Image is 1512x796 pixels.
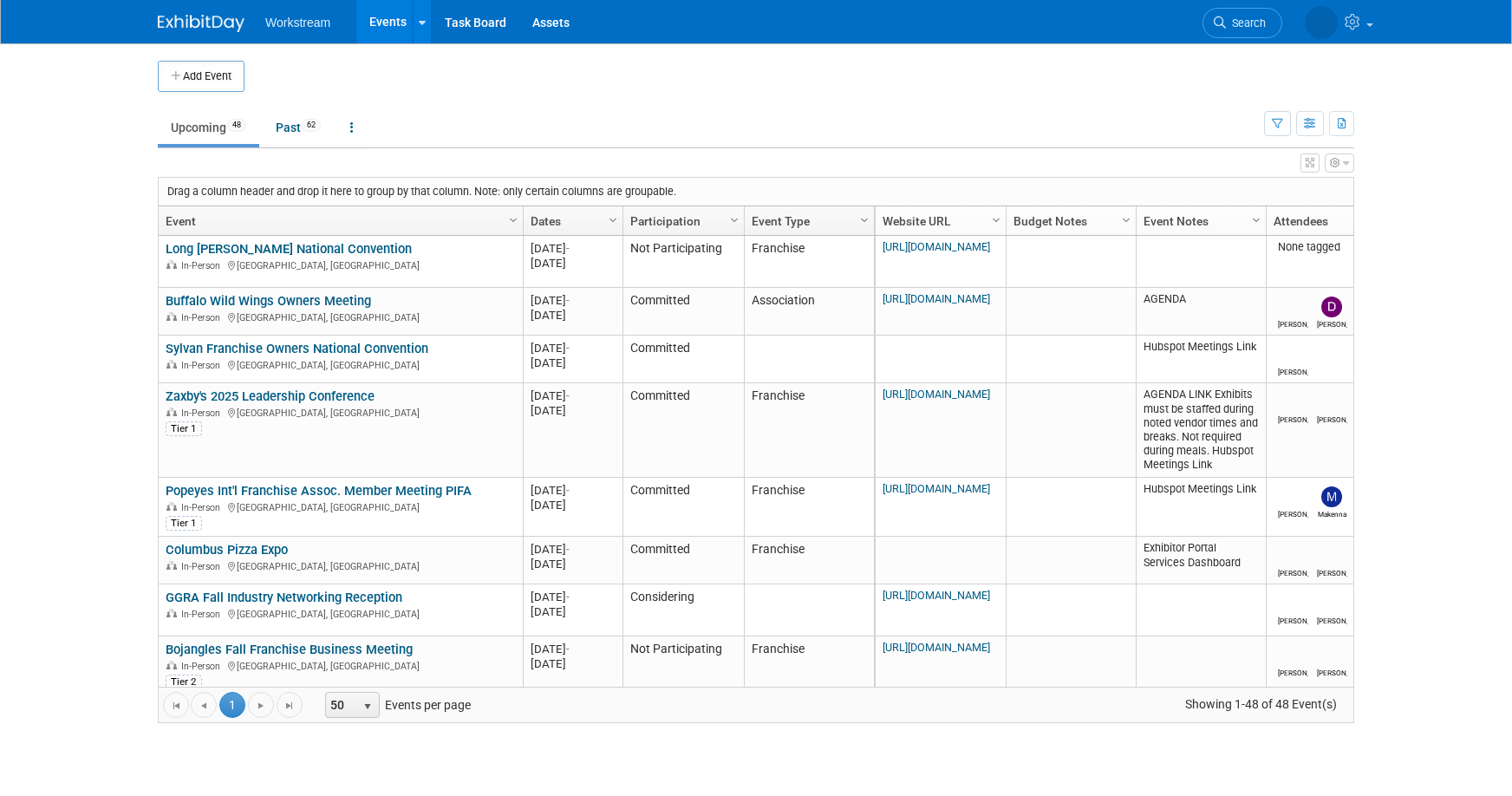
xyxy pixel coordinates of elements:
div: Tier 1 [166,421,202,435]
a: [URL][DOMAIN_NAME] [883,641,990,654]
img: Jacob Davis [1282,645,1303,666]
a: Columbus Pizza Expo [166,542,288,558]
a: Budget Notes [1013,206,1124,236]
td: Franchise [744,236,874,288]
span: Go to the previous page [197,699,211,713]
div: Josh Lu [1278,507,1308,519]
span: In-Person [181,360,225,371]
td: Association [744,288,874,336]
a: [URL][DOMAIN_NAME] [883,482,990,495]
a: Column Settings [856,206,875,232]
div: Tier 1 [166,516,202,530]
div: Marcelo Pinto [1278,365,1308,376]
div: Xavier Montalvo [1317,413,1347,424]
div: [DATE] [531,483,615,498]
td: Committed [622,288,744,336]
span: Column Settings [1119,213,1133,227]
div: [GEOGRAPHIC_DATA], [GEOGRAPHIC_DATA] [166,357,515,372]
div: [GEOGRAPHIC_DATA], [GEOGRAPHIC_DATA] [166,405,515,420]
a: Buffalo Wild Wings Owners Meeting [166,293,371,309]
img: In-Person Event [166,312,177,321]
button: Add Event [158,61,244,92]
a: Event [166,206,512,236]
a: Popeyes Int'l Franchise Assoc. Member Meeting PIFA [166,483,472,499]
td: Committed [622,336,744,383]
a: [URL][DOMAIN_NAME] [883,388,990,401]
span: 62 [302,119,321,132]
span: In-Person [181,408,225,419]
a: [URL][DOMAIN_NAME] [883,292,990,305]
img: In-Person Event [166,661,177,669]
div: Sal Villafana [1278,614,1308,625]
img: Xavier Montalvo [1321,392,1342,413]
a: Go to the next page [248,692,274,718]
div: [DATE] [531,590,615,604]
img: Jean Rocha [1321,645,1342,666]
a: Column Settings [726,206,745,232]
div: [DATE] [531,542,615,557]
div: [DATE] [531,403,615,418]
img: In-Person Event [166,561,177,570]
td: Franchise [744,383,874,478]
a: [URL][DOMAIN_NAME] [883,240,990,253]
img: Makenna Clark [1321,486,1342,507]
span: Go to the last page [283,699,297,713]
a: Sylvan Franchise Owners National Convention [166,341,428,356]
span: Column Settings [506,213,520,227]
span: - [566,389,570,402]
a: Column Settings [1248,206,1267,232]
div: [GEOGRAPHIC_DATA], [GEOGRAPHIC_DATA] [166,310,515,324]
img: Eduardo Ruiz [1321,545,1342,566]
img: Eduardo Ruiz [1321,593,1342,614]
span: - [566,543,570,556]
img: Josh Lu [1282,486,1303,507]
span: Workstream [265,16,330,29]
span: - [566,590,570,604]
div: [DATE] [531,356,615,370]
td: AGENDA [1136,288,1266,336]
img: Kiet Tran [1282,297,1303,317]
img: In-Person Event [166,408,177,416]
img: ExhibitDay [158,15,244,32]
span: In-Person [181,609,225,620]
div: [DATE] [531,557,615,571]
span: - [566,294,570,307]
a: Attendees [1274,206,1428,236]
td: Not Participating [622,236,744,288]
div: [DATE] [531,388,615,403]
img: In-Person Event [166,260,177,269]
td: Exhibitor Portal Services Dashboard [1136,537,1266,584]
div: Eduardo Ruiz [1317,614,1347,625]
a: Search [1202,8,1282,38]
a: Go to the previous page [191,692,217,718]
span: - [566,484,570,497]
img: In-Person Event [166,609,177,617]
td: Hubspot Meetings Link [1136,478,1266,537]
a: Event Type [752,206,863,236]
div: [DATE] [531,341,615,356]
div: [DATE] [531,604,615,619]
td: AGENDA LINK Exhibits must be staffed during noted vendor times and breaks. Not required during me... [1136,383,1266,478]
div: Dwight Smith [1317,317,1347,329]
td: Franchise [744,478,874,537]
div: Makenna Clark [1317,507,1347,519]
a: Column Settings [505,206,524,232]
span: select [361,700,375,714]
div: [DATE] [531,293,615,308]
a: GGRA Fall Industry Networking Reception [166,590,402,605]
span: - [566,643,570,656]
a: Column Settings [604,206,623,232]
span: 50 [326,693,355,717]
td: Not Participating [622,636,744,717]
div: Drag a column header and drop it here to group by that column. Note: only certain columns are gro... [159,178,1353,206]
span: Column Settings [727,213,741,227]
span: Showing 1-48 of 48 Event(s) [1170,692,1353,716]
a: Zaxby's 2025 Leadership Conference [166,388,375,404]
a: Dates [531,206,611,236]
div: [GEOGRAPHIC_DATA], [GEOGRAPHIC_DATA] [166,606,515,621]
td: Committed [622,478,744,537]
span: In-Person [181,661,225,672]
div: Jacob Davis [1278,666,1308,677]
div: [DATE] [531,642,615,656]
div: Marcelo Pinto [1278,566,1308,577]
